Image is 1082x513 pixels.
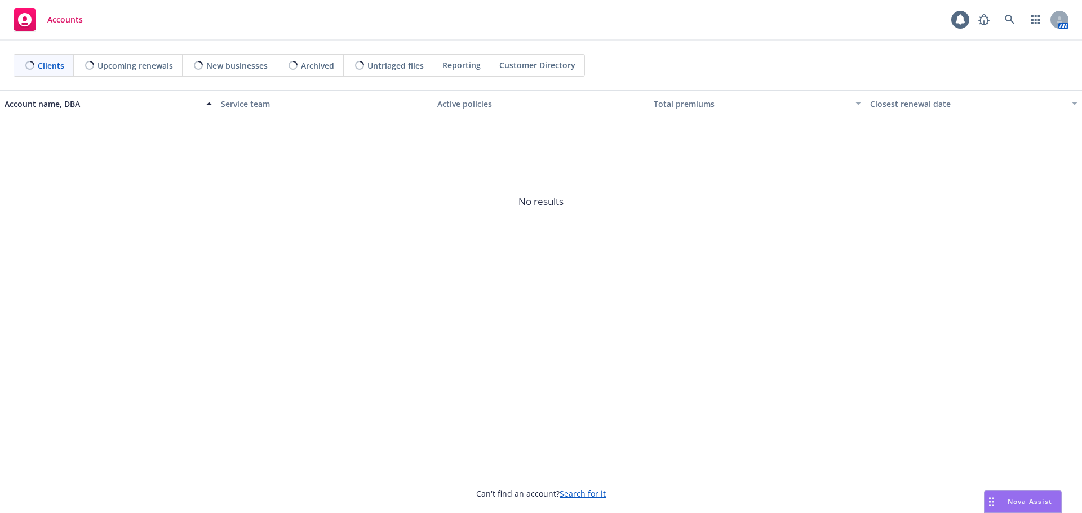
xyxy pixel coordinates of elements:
button: Nova Assist [984,490,1062,513]
span: New businesses [206,60,268,72]
span: Nova Assist [1008,497,1052,506]
button: Closest renewal date [866,90,1082,117]
div: Drag to move [985,491,999,512]
span: Customer Directory [499,59,575,71]
a: Search [999,8,1021,31]
div: Closest renewal date [870,98,1065,110]
button: Total premiums [649,90,866,117]
span: Accounts [47,15,83,24]
div: Active policies [437,98,645,110]
span: Clients [38,60,64,72]
button: Active policies [433,90,649,117]
span: Archived [301,60,334,72]
span: Can't find an account? [476,488,606,499]
div: Service team [221,98,428,110]
span: Upcoming renewals [97,60,173,72]
a: Accounts [9,4,87,35]
div: Total premiums [654,98,849,110]
span: Reporting [442,59,481,71]
div: Account name, DBA [5,98,199,110]
a: Report a Bug [973,8,995,31]
button: Service team [216,90,433,117]
a: Switch app [1025,8,1047,31]
a: Search for it [560,488,606,499]
span: Untriaged files [367,60,424,72]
